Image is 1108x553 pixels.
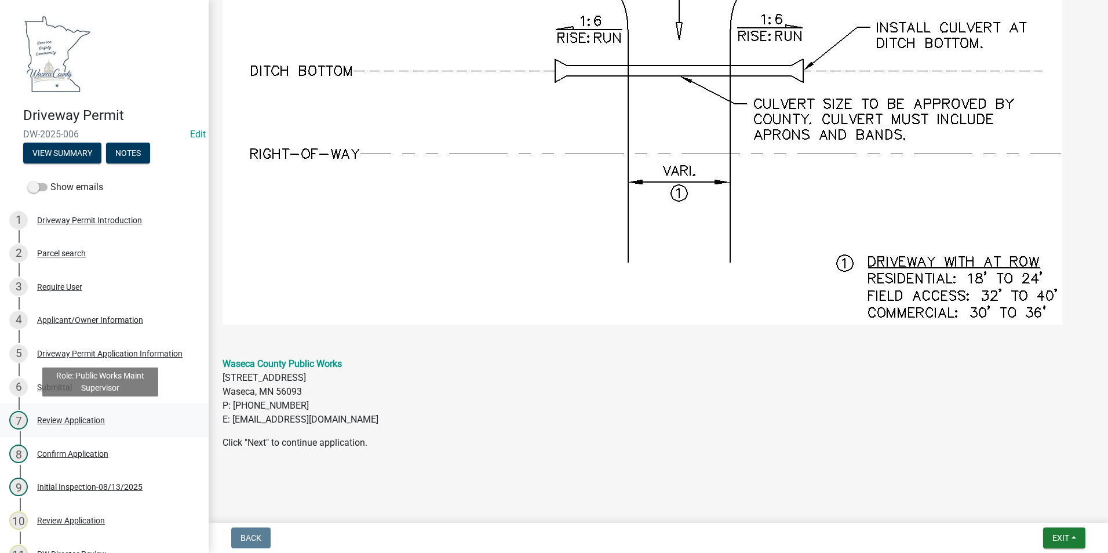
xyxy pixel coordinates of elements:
[23,12,92,95] img: Waseca County, Minnesota
[37,350,183,358] div: Driveway Permit Application Information
[37,383,72,391] div: Submittal
[9,311,28,329] div: 4
[9,211,28,230] div: 1
[37,283,82,291] div: Require User
[231,527,271,548] button: Back
[9,511,28,530] div: 10
[106,143,150,163] button: Notes
[1043,527,1085,548] button: Exit
[9,411,28,430] div: 7
[9,344,28,363] div: 5
[37,416,105,424] div: Review Application
[23,129,185,140] span: DW-2025-006
[223,357,1094,427] p: [STREET_ADDRESS] Waseca, MN 56093 P: [PHONE_NUMBER] E: [EMAIL_ADDRESS][DOMAIN_NAME]
[190,129,206,140] a: Edit
[106,149,150,158] wm-modal-confirm: Notes
[28,180,103,194] label: Show emails
[9,378,28,396] div: 6
[190,129,206,140] wm-modal-confirm: Edit Application Number
[42,368,158,396] div: Role: Public Works Maint Supervisor
[9,445,28,463] div: 8
[37,516,105,525] div: Review Application
[223,436,1094,450] p: Click "Next" to continue application.
[9,278,28,296] div: 3
[9,244,28,263] div: 2
[37,450,108,458] div: Confirm Application
[23,107,199,124] h4: Driveway Permit
[1052,533,1069,543] span: Exit
[9,478,28,496] div: 9
[37,216,142,224] div: Driveway Permit Introduction
[37,483,143,491] div: Initial Inspection-08/13/2025
[223,358,342,369] a: Waseca County Public Works
[37,316,143,324] div: Applicant/Owner Information
[23,143,101,163] button: View Summary
[37,249,86,257] div: Parcel search
[240,533,261,543] span: Back
[23,149,101,158] wm-modal-confirm: Summary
